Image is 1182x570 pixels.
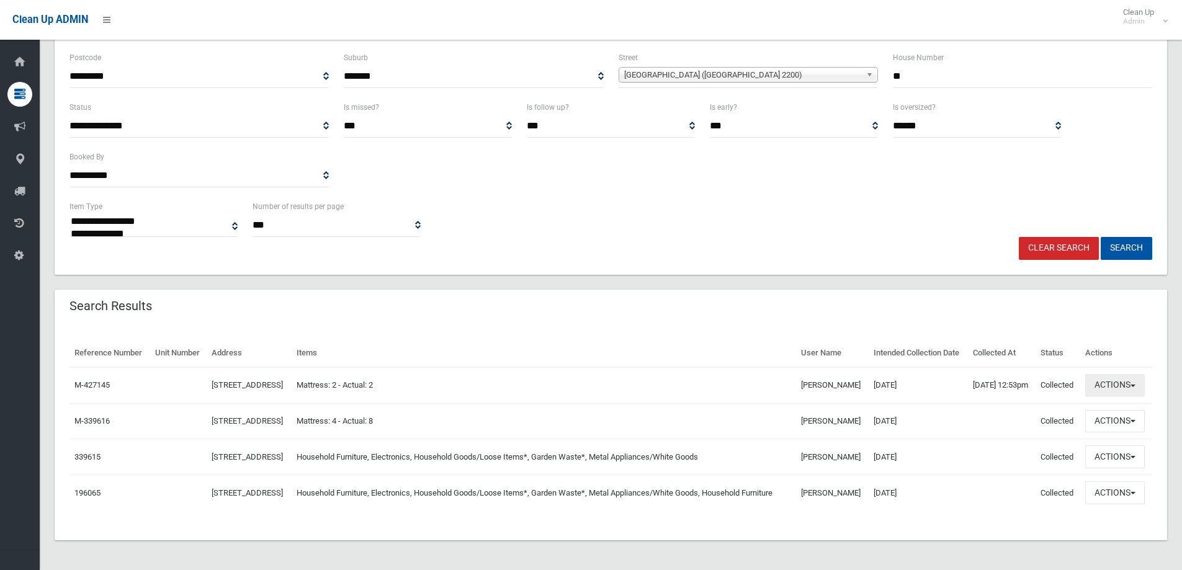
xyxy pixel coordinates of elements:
[796,367,868,403] td: [PERSON_NAME]
[74,452,101,461] a: 339615
[869,339,968,367] th: Intended Collection Date
[292,475,797,510] td: Household Furniture, Electronics, Household Goods/Loose Items*, Garden Waste*, Metal Appliances/W...
[1085,374,1145,397] button: Actions
[292,403,797,439] td: Mattress: 4 - Actual: 8
[796,403,868,439] td: [PERSON_NAME]
[1036,367,1080,403] td: Collected
[207,339,291,367] th: Address
[212,380,283,390] a: [STREET_ADDRESS]
[869,439,968,475] td: [DATE]
[1019,237,1099,260] a: Clear Search
[968,339,1036,367] th: Collected At
[1123,17,1154,26] small: Admin
[150,339,207,367] th: Unit Number
[55,294,167,318] header: Search Results
[253,200,344,213] label: Number of results per page
[893,100,936,114] label: Is oversized?
[212,416,283,425] a: [STREET_ADDRESS]
[527,100,569,114] label: Is follow up?
[69,100,91,114] label: Status
[292,439,797,475] td: Household Furniture, Electronics, Household Goods/Loose Items*, Garden Waste*, Metal Appliances/W...
[74,380,110,390] a: M-427145
[893,51,944,65] label: House Number
[968,367,1036,403] td: [DATE] 12:53pm
[1036,475,1080,510] td: Collected
[796,339,868,367] th: User Name
[1036,339,1080,367] th: Status
[292,367,797,403] td: Mattress: 2 - Actual: 2
[1085,410,1145,433] button: Actions
[74,488,101,497] a: 196065
[1036,439,1080,475] td: Collected
[1085,481,1145,504] button: Actions
[869,403,968,439] td: [DATE]
[1117,7,1166,26] span: Clean Up
[69,200,102,213] label: Item Type
[869,475,968,510] td: [DATE]
[344,51,368,65] label: Suburb
[710,100,737,114] label: Is early?
[1080,339,1152,367] th: Actions
[624,68,861,82] span: [GEOGRAPHIC_DATA] ([GEOGRAPHIC_DATA] 2200)
[292,339,797,367] th: Items
[344,100,379,114] label: Is missed?
[619,51,638,65] label: Street
[69,150,104,164] label: Booked By
[1085,445,1145,468] button: Actions
[12,14,88,25] span: Clean Up ADMIN
[69,339,150,367] th: Reference Number
[869,367,968,403] td: [DATE]
[796,475,868,510] td: [PERSON_NAME]
[74,416,110,425] a: M-339616
[69,51,101,65] label: Postcode
[796,439,868,475] td: [PERSON_NAME]
[1101,237,1152,260] button: Search
[1036,403,1080,439] td: Collected
[212,452,283,461] a: [STREET_ADDRESS]
[212,488,283,497] a: [STREET_ADDRESS]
